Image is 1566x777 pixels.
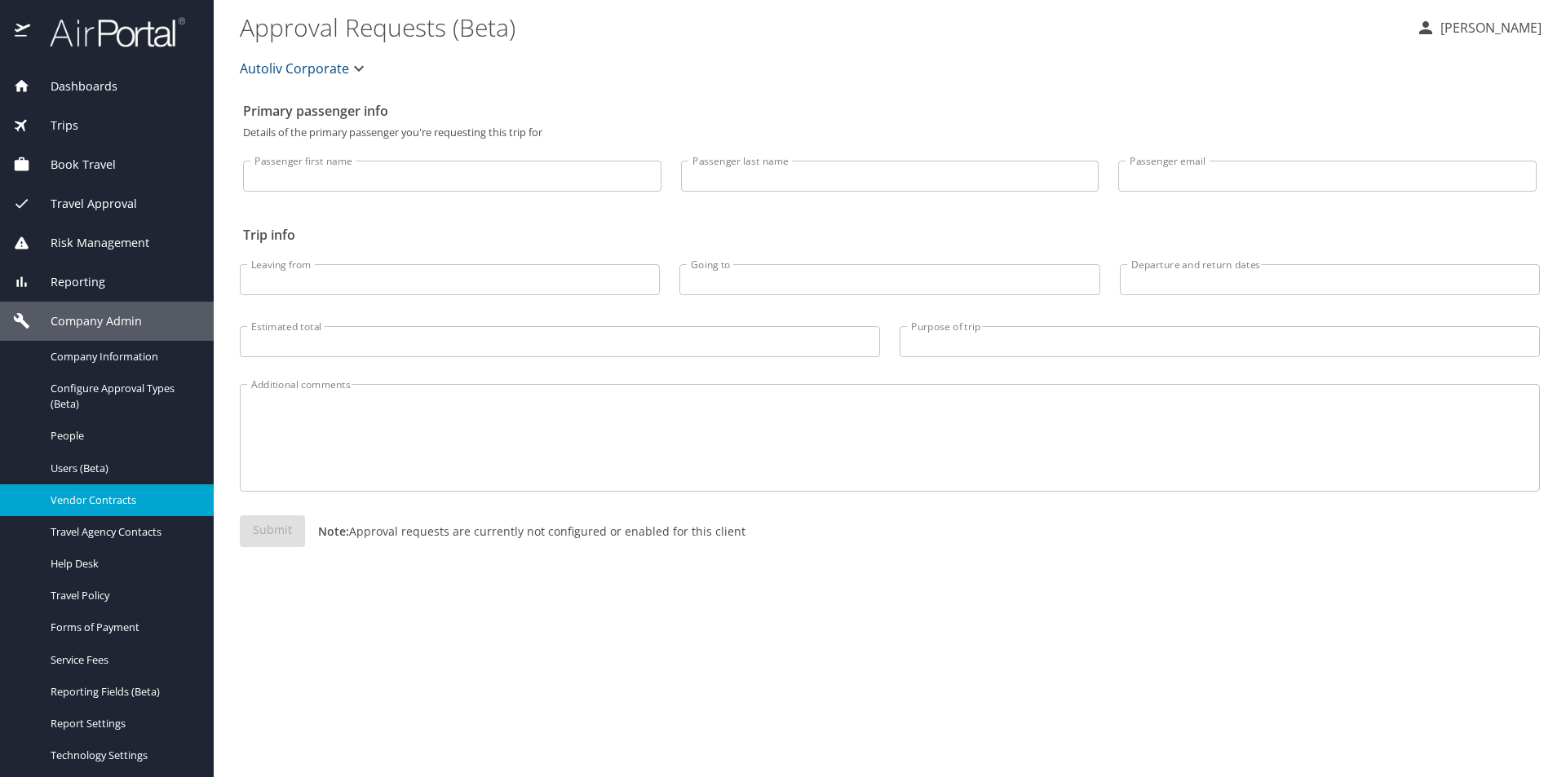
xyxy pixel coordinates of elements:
[51,524,194,540] span: Travel Agency Contacts
[243,98,1537,124] h2: Primary passenger info
[233,52,375,85] button: Autoliv Corporate
[51,748,194,763] span: Technology Settings
[30,273,105,291] span: Reporting
[30,156,116,174] span: Book Travel
[1435,18,1542,38] p: [PERSON_NAME]
[318,523,349,539] strong: Note:
[51,716,194,731] span: Report Settings
[243,127,1537,138] p: Details of the primary passenger you're requesting this trip for
[30,77,117,95] span: Dashboards
[51,428,194,444] span: People
[51,492,194,508] span: Vendor Contracts
[240,57,349,80] span: Autoliv Corporate
[30,117,78,135] span: Trips
[51,381,194,412] span: Configure Approval Types (Beta)
[51,588,194,603] span: Travel Policy
[1409,13,1548,42] button: [PERSON_NAME]
[15,16,32,48] img: icon-airportal.png
[51,652,194,668] span: Service Fees
[30,234,149,252] span: Risk Management
[305,523,745,540] p: Approval requests are currently not configured or enabled for this client
[32,16,185,48] img: airportal-logo.png
[30,195,137,213] span: Travel Approval
[243,222,1537,248] h2: Trip info
[51,556,194,572] span: Help Desk
[51,461,194,476] span: Users (Beta)
[51,349,194,364] span: Company Information
[51,684,194,700] span: Reporting Fields (Beta)
[51,620,194,635] span: Forms of Payment
[240,2,1403,52] h1: Approval Requests (Beta)
[30,312,142,330] span: Company Admin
